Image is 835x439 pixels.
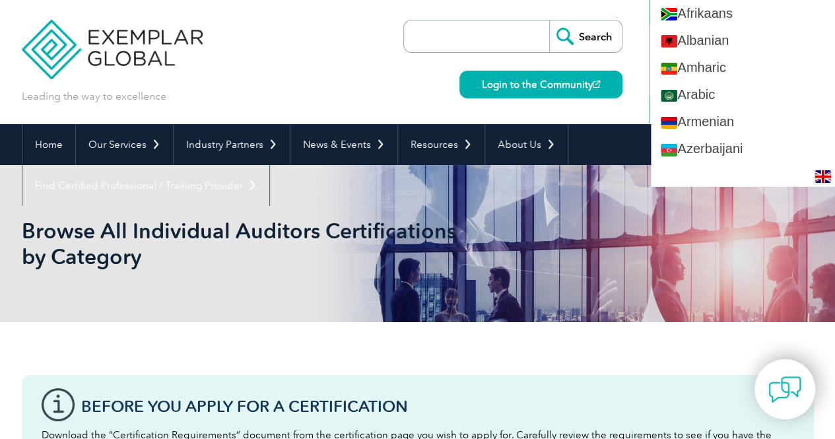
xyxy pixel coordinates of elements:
[661,35,677,48] img: sq
[593,81,600,88] img: open_square.png
[651,27,835,54] a: Albanian
[485,124,568,165] a: About Us
[815,170,831,183] img: en
[661,117,677,129] img: hy
[81,398,794,415] h3: Before You Apply For a Certification
[651,163,835,190] a: Basque
[76,124,173,165] a: Our Services
[768,373,801,406] img: contact-chat.png
[651,135,835,162] a: Azerbaijani
[398,124,484,165] a: Resources
[22,218,529,269] h1: Browse All Individual Auditors Certifications by Category
[22,165,269,206] a: Find Certified Professional / Training Provider
[661,90,677,102] img: ar
[549,20,622,52] input: Search
[290,124,397,165] a: News & Events
[651,108,835,135] a: Armenian
[22,89,166,104] p: Leading the way to excellence
[661,144,677,156] img: az
[651,81,835,108] a: Arabic
[651,54,835,81] a: Amharic
[22,124,75,165] a: Home
[661,63,677,75] img: am
[174,124,290,165] a: Industry Partners
[459,71,622,98] a: Login to the Community
[661,8,677,20] img: af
